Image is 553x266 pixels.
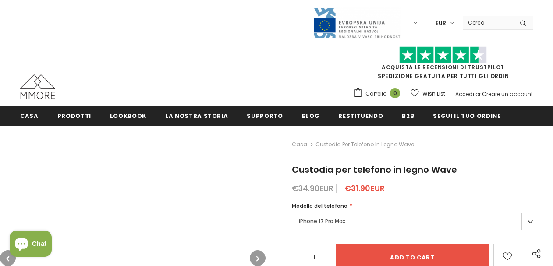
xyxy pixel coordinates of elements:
[402,106,414,125] a: B2B
[20,74,55,99] img: Casi MMORE
[433,112,500,120] span: Segui il tuo ordine
[390,88,400,98] span: 0
[7,231,54,259] inbox-online-store-chat: Shopify online store chat
[57,106,91,125] a: Prodotti
[247,112,283,120] span: supporto
[110,106,146,125] a: Lookbook
[475,90,481,98] span: or
[365,89,386,98] span: Carrello
[110,112,146,120] span: Lookbook
[399,46,487,64] img: Fidati di Pilot Stars
[165,106,228,125] a: La nostra storia
[302,106,320,125] a: Blog
[292,163,457,176] span: Custodia per telefono in legno Wave
[292,213,539,230] label: iPhone 17 Pro Max
[20,112,39,120] span: Casa
[292,183,333,194] span: €34.90EUR
[338,106,383,125] a: Restituendo
[344,183,385,194] span: €31.90EUR
[402,112,414,120] span: B2B
[292,202,347,209] span: Modello del telefono
[338,112,383,120] span: Restituendo
[247,106,283,125] a: supporto
[411,86,445,101] a: Wish List
[57,112,91,120] span: Prodotti
[463,16,513,29] input: Search Site
[482,90,533,98] a: Creare un account
[313,19,401,26] a: Javni Razpis
[302,112,320,120] span: Blog
[292,139,307,150] a: Casa
[353,50,533,80] span: SPEDIZIONE GRATUITA PER TUTTI GLI ORDINI
[20,106,39,125] a: Casa
[315,139,414,150] span: Custodia per telefono in legno Wave
[382,64,504,71] a: Acquista le recensioni di TrustPilot
[165,112,228,120] span: La nostra storia
[455,90,474,98] a: Accedi
[313,7,401,39] img: Javni Razpis
[353,87,404,100] a: Carrello 0
[433,106,500,125] a: Segui il tuo ordine
[436,19,446,28] span: EUR
[422,89,445,98] span: Wish List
